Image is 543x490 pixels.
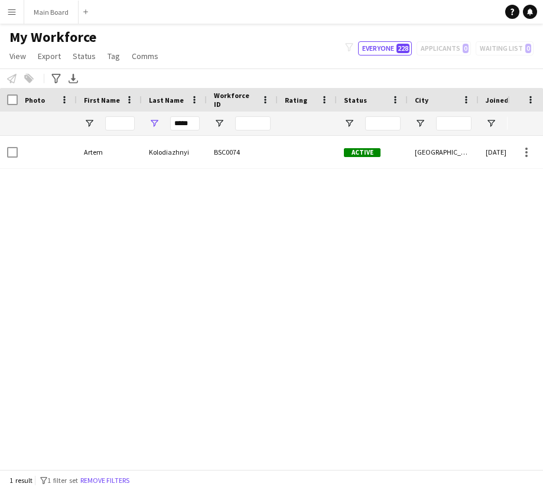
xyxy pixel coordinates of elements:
[149,118,160,129] button: Open Filter Menu
[214,91,256,109] span: Workforce ID
[84,118,95,129] button: Open Filter Menu
[24,1,79,24] button: Main Board
[207,136,278,168] div: BSC0074
[149,96,184,104] span: Last Name
[73,51,96,61] span: Status
[9,51,26,61] span: View
[47,476,78,485] span: 1 filter set
[132,51,158,61] span: Comms
[103,48,125,64] a: Tag
[108,51,120,61] span: Tag
[170,116,200,130] input: Last Name Filter Input
[415,118,425,129] button: Open Filter Menu
[507,116,542,130] input: Joined Filter Input
[9,28,96,46] span: My Workforce
[127,48,163,64] a: Comms
[142,136,207,168] div: Kolodiazhnyi
[285,96,307,104] span: Rating
[235,116,271,130] input: Workforce ID Filter Input
[486,118,496,129] button: Open Filter Menu
[436,116,472,130] input: City Filter Input
[415,96,428,104] span: City
[68,48,100,64] a: Status
[344,118,355,129] button: Open Filter Menu
[358,41,412,55] button: Everyone228
[396,44,409,53] span: 228
[77,136,142,168] div: Artem
[5,48,31,64] a: View
[344,96,367,104] span: Status
[38,51,61,61] span: Export
[214,118,225,129] button: Open Filter Menu
[84,96,120,104] span: First Name
[365,116,401,130] input: Status Filter Input
[78,474,132,487] button: Remove filters
[486,96,509,104] span: Joined
[408,136,479,168] div: [GEOGRAPHIC_DATA]
[25,96,45,104] span: Photo
[344,148,381,157] span: Active
[33,48,66,64] a: Export
[49,71,63,86] app-action-btn: Advanced filters
[66,71,80,86] app-action-btn: Export XLSX
[105,116,135,130] input: First Name Filter Input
